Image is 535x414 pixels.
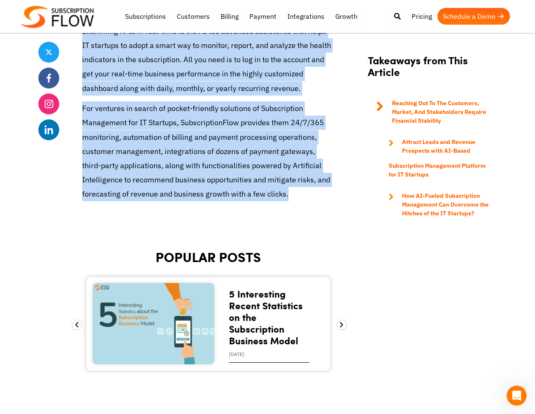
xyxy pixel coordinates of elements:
[82,101,334,201] p: For ventures in search of pocket-friendly solutions of Subscription Management for IT Startups, S...
[380,162,489,179] a: Subscription Management Platform for IT Startups
[402,138,475,154] strong: Attract Leads and Revenue Prospects with AI-Based
[392,99,486,124] strong: Reaching Out To The Customers, Market, And Stakeholders Require Financial Stability
[406,8,437,25] a: Pricing
[215,8,244,25] a: Billing
[229,287,303,347] a: 5 Interesting Recent Statistics on the Subscription Business Model
[368,54,489,86] h2: Takeaways from This Article
[282,8,330,25] a: Integrations
[389,162,489,179] strong: Subscription Management Platform for IT Startups
[507,386,527,406] iframe: Intercom live chat
[82,249,334,265] h2: POPULAR POSTS
[368,99,489,125] a: Reaching Out To The Customers, Market, And Stakeholders Require Financial Stability
[330,8,363,25] a: Growth
[82,24,334,96] p: Examining KPIs in real-time is the AI-led advanced assistance that helps IT startups to adopt a s...
[380,192,489,218] a: How AI-Fueled Subscription Management Can Overcome the Hitches of the IT Startups?
[21,6,94,28] img: Subscriptionflow
[171,8,215,25] a: Customers
[93,283,215,364] img: Interesting Facts about the Subscription Business Model
[229,346,309,363] div: [DATE]
[437,8,510,25] a: Schedule a Demo
[380,138,489,155] a: Attract Leads and Revenue Prospects with AI-Based
[120,8,171,25] a: Subscriptions
[244,8,282,25] a: Payment
[402,192,489,217] strong: How AI-Fueled Subscription Management Can Overcome the Hitches of the IT Startups?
